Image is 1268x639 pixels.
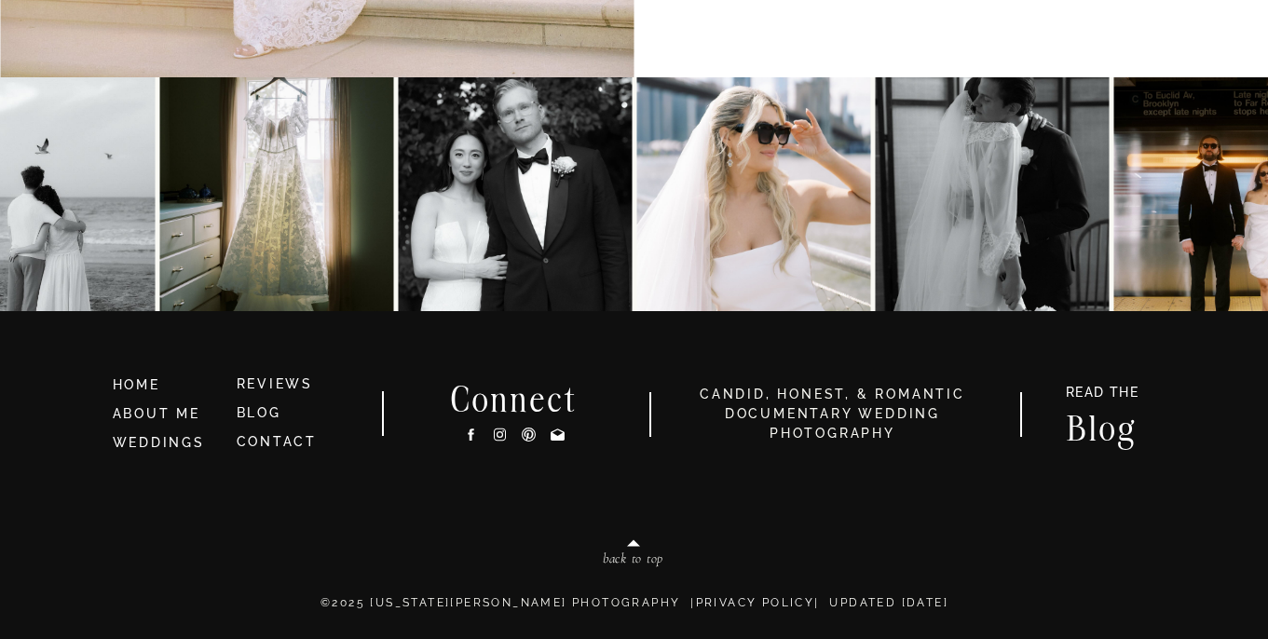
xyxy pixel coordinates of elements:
a: back to top [524,551,743,572]
a: BLOG [237,405,281,420]
a: HOME [113,375,221,396]
a: CONTACT [237,434,318,449]
a: READ THE [1057,386,1149,405]
img: Dina & Kelvin [636,77,870,311]
a: Blog [1048,412,1156,441]
img: Elaine and this dress 🤍🤍🤍 [159,77,393,311]
h2: Connect [427,383,602,413]
img: Young and in love in NYC! Dana and Jordan 🤍 [398,77,632,311]
a: ABOUT ME [113,406,200,421]
p: ©2025 [US_STATE][PERSON_NAME] PHOTOGRAPHY | | Updated [DATE] [75,594,1194,632]
a: Privacy Policy [696,596,815,609]
a: WEDDINGS [113,435,205,450]
a: REVIEWS [237,376,314,391]
img: Anna & Felipe — embracing the moment, and the magic follows. [875,77,1109,311]
h3: candid, honest, & romantic Documentary Wedding photography [676,385,989,443]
